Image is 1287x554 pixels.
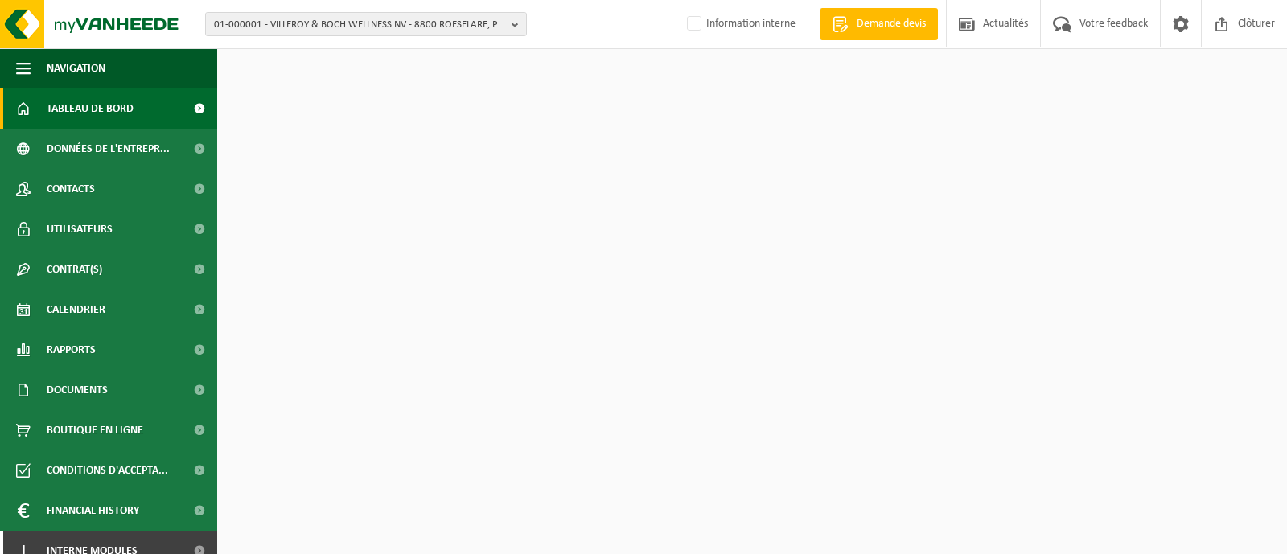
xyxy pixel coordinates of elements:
span: Rapports [47,330,96,370]
span: Conditions d'accepta... [47,450,168,490]
span: Contrat(s) [47,249,102,289]
span: Demande devis [853,16,930,32]
label: Information interne [684,12,796,36]
span: Contacts [47,169,95,209]
button: 01-000001 - VILLEROY & BOCH WELLNESS NV - 8800 ROESELARE, POPULIERSTRAAT 1 [205,12,527,36]
span: 01-000001 - VILLEROY & BOCH WELLNESS NV - 8800 ROESELARE, POPULIERSTRAAT 1 [214,13,505,37]
span: Calendrier [47,289,105,330]
span: Documents [47,370,108,410]
span: Navigation [47,48,105,88]
span: Boutique en ligne [47,410,143,450]
span: Tableau de bord [47,88,134,129]
span: Données de l'entrepr... [47,129,170,169]
a: Demande devis [820,8,938,40]
span: Financial History [47,490,139,531]
span: Utilisateurs [47,209,113,249]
